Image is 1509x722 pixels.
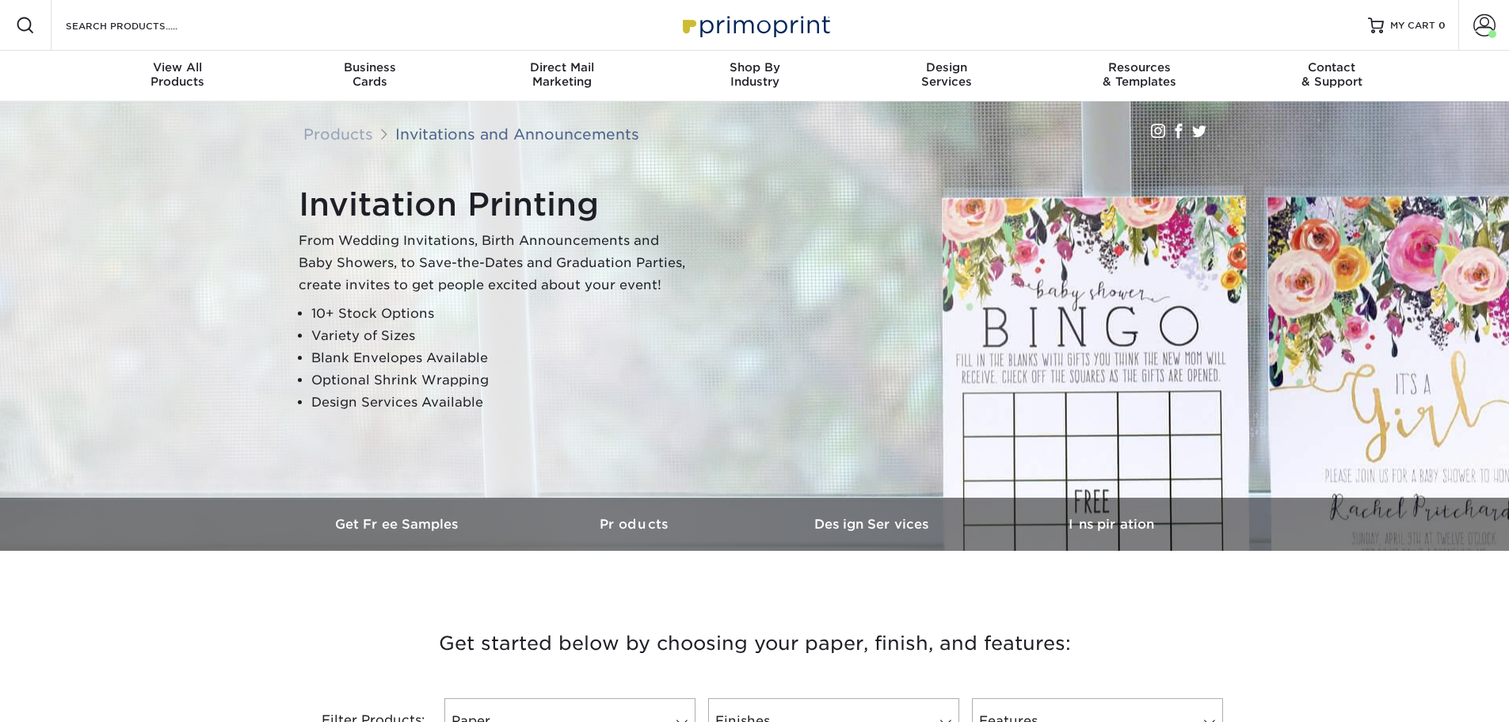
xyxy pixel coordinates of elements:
[273,51,466,101] a: BusinessCards
[993,517,1230,532] h3: Inspiration
[292,608,1218,679] h3: Get started below by choosing your paper, finish, and features:
[466,60,658,89] div: Marketing
[676,8,834,42] img: Primoprint
[280,498,517,551] a: Get Free Samples
[1236,51,1428,101] a: Contact& Support
[851,51,1043,101] a: DesignServices
[395,125,639,143] a: Invitations and Announcements
[658,60,851,74] span: Shop By
[64,16,219,35] input: SEARCH PRODUCTS.....
[1043,60,1236,74] span: Resources
[82,51,274,101] a: View AllProducts
[851,60,1043,89] div: Services
[755,498,993,551] a: Design Services
[755,517,993,532] h3: Design Services
[299,185,695,223] h1: Invitation Printing
[1043,51,1236,101] a: Resources& Templates
[466,51,658,101] a: Direct MailMarketing
[280,517,517,532] h3: Get Free Samples
[82,60,274,74] span: View All
[851,60,1043,74] span: Design
[993,498,1230,551] a: Inspiration
[1390,19,1435,32] span: MY CART
[311,369,695,392] li: Optional Shrink Wrapping
[1439,20,1446,31] span: 0
[517,517,755,532] h3: Products
[658,51,851,101] a: Shop ByIndustry
[1043,60,1236,89] div: & Templates
[303,125,373,143] a: Products
[658,60,851,89] div: Industry
[1236,60,1428,74] span: Contact
[299,230,695,296] p: From Wedding Invitations, Birth Announcements and Baby Showers, to Save-the-Dates and Graduation ...
[273,60,466,89] div: Cards
[273,60,466,74] span: Business
[466,60,658,74] span: Direct Mail
[311,392,695,414] li: Design Services Available
[1236,60,1428,89] div: & Support
[311,325,695,347] li: Variety of Sizes
[82,60,274,89] div: Products
[311,303,695,325] li: 10+ Stock Options
[517,498,755,551] a: Products
[311,347,695,369] li: Blank Envelopes Available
